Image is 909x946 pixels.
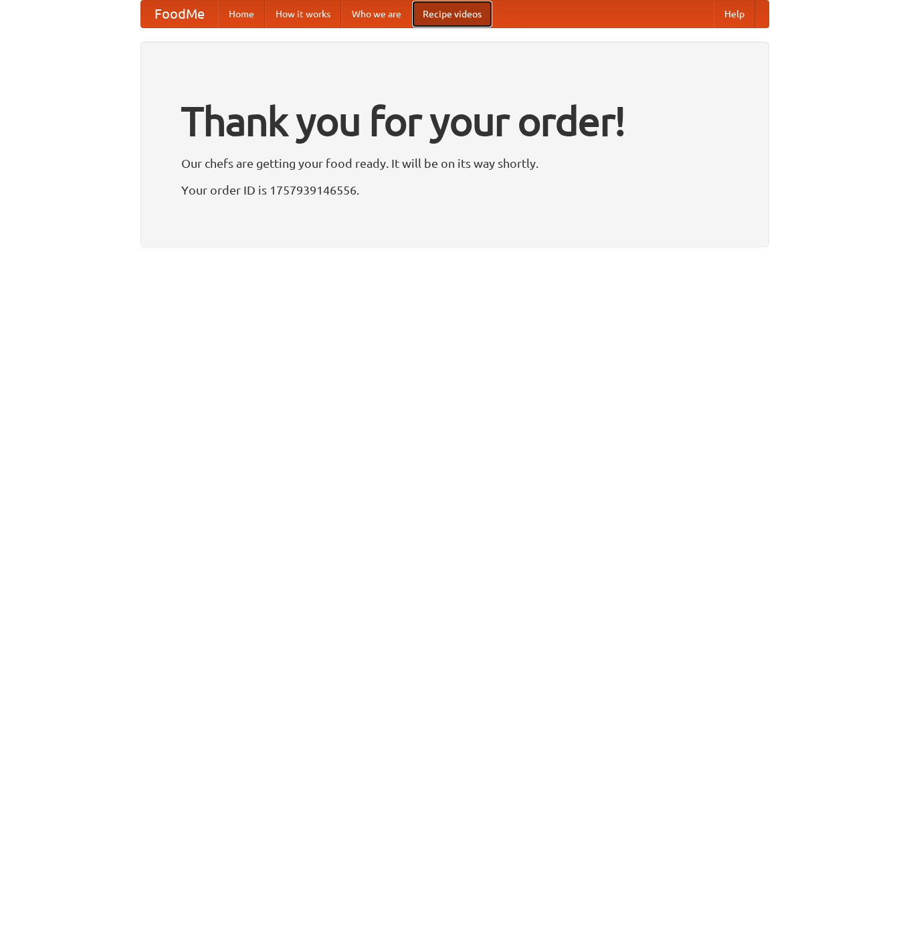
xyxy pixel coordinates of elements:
[341,1,412,27] a: Who we are
[218,1,265,27] a: Home
[412,1,492,27] a: Recipe videos
[181,89,728,153] h1: Thank you for your order!
[181,180,728,200] p: Your order ID is 1757939146556.
[141,1,218,27] a: FoodMe
[714,1,755,27] a: Help
[181,153,728,173] p: Our chefs are getting your food ready. It will be on its way shortly.
[265,1,341,27] a: How it works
